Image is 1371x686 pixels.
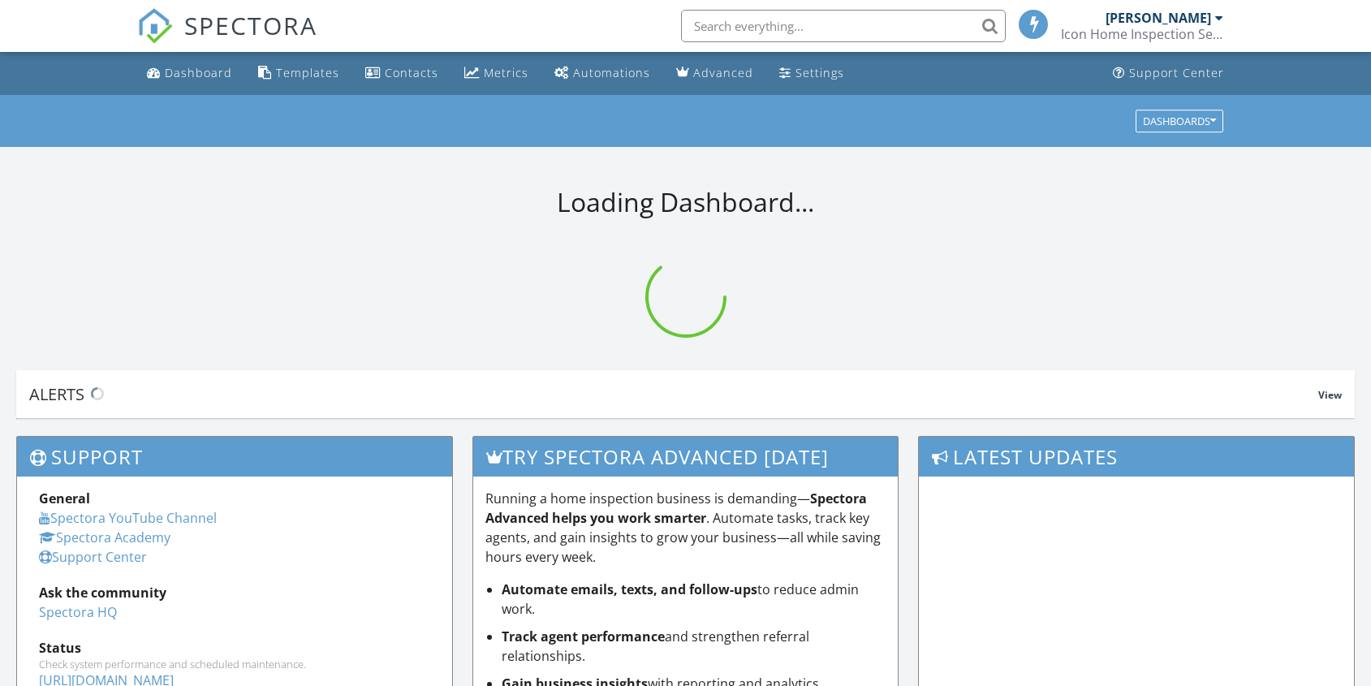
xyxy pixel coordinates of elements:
div: Support Center [1129,65,1224,80]
div: Metrics [484,65,528,80]
h3: Latest Updates [919,437,1354,477]
strong: Track agent performance [502,628,665,645]
a: SPECTORA [137,22,317,56]
img: The Best Home Inspection Software - Spectora [137,8,173,44]
a: Automations (Basic) [548,58,657,88]
li: to reduce admin work. [502,580,886,619]
div: Dashboards [1143,115,1216,127]
strong: Automate emails, texts, and follow-ups [502,580,757,598]
input: Search everything... [681,10,1006,42]
a: Spectora YouTube Channel [39,509,217,527]
a: Advanced [670,58,760,88]
span: SPECTORA [184,8,317,42]
a: Spectora Academy [39,529,170,546]
a: Contacts [359,58,445,88]
span: View [1318,388,1342,402]
div: [PERSON_NAME] [1106,10,1211,26]
div: Ask the community [39,583,430,602]
a: Settings [773,58,851,88]
div: Dashboard [165,65,232,80]
a: Spectora HQ [39,603,117,621]
div: Alerts [29,383,1318,405]
div: Automations [573,65,650,80]
div: Contacts [385,65,438,80]
div: Check system performance and scheduled maintenance. [39,658,430,671]
button: Dashboards [1136,110,1223,132]
a: Support Center [39,548,147,566]
a: Metrics [458,58,535,88]
div: Status [39,638,430,658]
div: Icon Home Inspection Services [1061,26,1223,42]
li: and strengthen referral relationships. [502,627,886,666]
strong: Spectora Advanced helps you work smarter [485,490,867,527]
h3: Support [17,437,452,477]
a: Support Center [1106,58,1231,88]
h3: Try spectora advanced [DATE] [473,437,899,477]
strong: General [39,490,90,507]
a: Dashboard [140,58,239,88]
a: Templates [252,58,346,88]
div: Advanced [693,65,753,80]
div: Settings [795,65,844,80]
div: Templates [276,65,339,80]
p: Running a home inspection business is demanding— . Automate tasks, track key agents, and gain ins... [485,489,886,567]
